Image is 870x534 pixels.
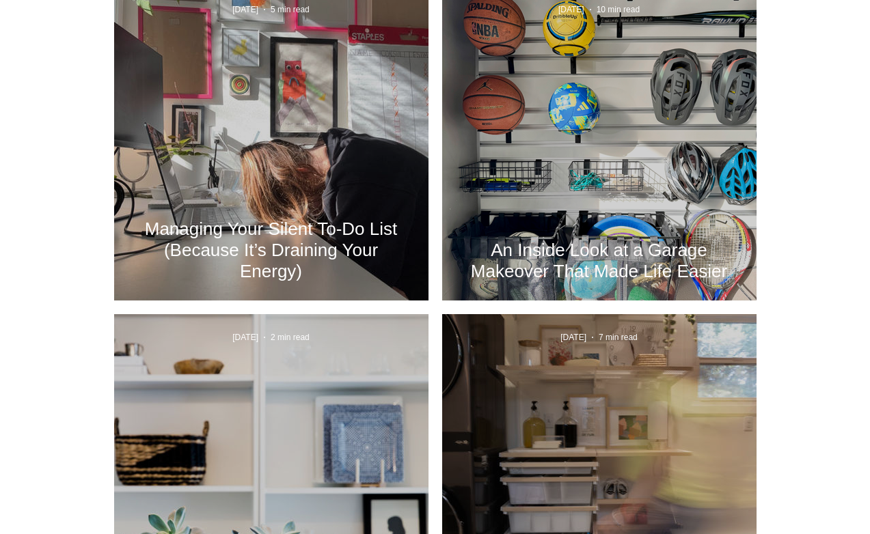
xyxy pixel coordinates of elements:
[135,218,408,282] a: Managing Your Silent To-Do List (Because It’s Draining Your Energy)
[232,5,258,14] span: Mar 14
[271,5,310,14] span: 5 min read
[558,5,584,14] span: Feb 10
[463,240,736,282] h2: An Inside Look at a Garage Makeover That Made Life Easier
[597,5,640,14] span: 10 min read
[463,239,736,282] a: An Inside Look at a Garage Makeover That Made Life Easier
[232,333,258,342] span: Feb 5
[135,219,408,282] h2: Managing Your Silent To-Do List (Because It’s Draining Your Energy)
[599,333,638,342] span: 7 min read
[271,333,310,342] span: 2 min read
[560,333,586,342] span: Jan 5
